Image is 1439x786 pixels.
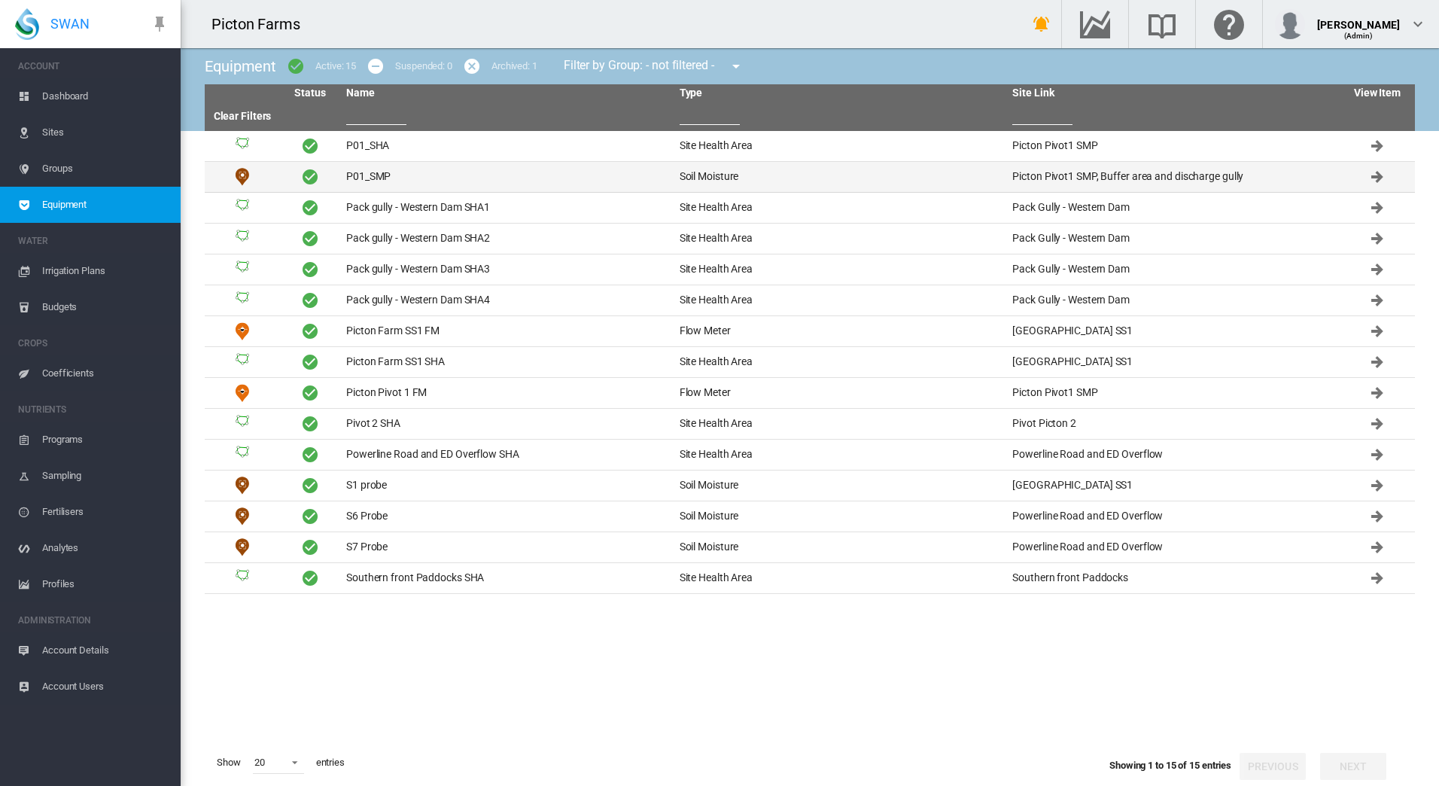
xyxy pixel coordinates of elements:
[674,409,1007,439] td: Site Health Area
[674,162,1007,192] td: Soil Moisture
[301,322,319,340] span: Active
[205,440,280,470] td: Site Health Area
[1275,9,1305,39] img: profile.jpg
[214,110,272,122] a: Clear Filters
[491,59,537,73] div: Archived: 1
[1362,316,1392,346] button: Click to go to equipment
[1368,415,1386,433] md-icon: Click to go to equipment
[151,15,169,33] md-icon: icon-pin
[205,532,1415,563] tr: Soil Moisture S7 Probe Soil Moisture Powerline Road and ED Overflow Click to go to equipment
[1033,15,1051,33] md-icon: icon-bell-ring
[340,440,674,470] td: Powerline Road and ED Overflow SHA
[205,501,280,532] td: Soil Moisture
[50,14,90,33] span: SWAN
[233,507,251,526] img: 11.svg
[233,384,251,402] img: 9.svg
[18,398,169,422] span: NUTRIENTS
[42,669,169,705] span: Account Users
[301,538,319,556] span: Active
[205,285,1415,316] tr: Site Health Area Pack gully - Western Dam SHA4 Site Health Area Pack Gully - Western Dam Click to...
[233,168,251,186] img: 11.svg
[463,57,481,75] md-icon: icon-cancel
[1006,440,1340,470] td: Powerline Road and ED Overflow
[1368,477,1386,495] md-icon: Click to go to equipment
[1362,131,1392,161] button: Click to go to equipment
[1368,291,1386,309] md-icon: Click to go to equipment
[301,507,319,526] span: Active
[301,353,319,371] span: Active
[42,422,169,458] span: Programs
[1368,230,1386,248] md-icon: Click to go to equipment
[1362,254,1392,285] button: Click to go to equipment
[674,285,1007,315] td: Site Health Area
[205,347,280,377] td: Site Health Area
[1362,532,1392,562] button: Click to go to equipment
[340,131,674,161] td: P01_SHA
[205,254,280,285] td: Site Health Area
[340,347,674,377] td: Picton Farm SS1 SHA
[1317,11,1400,26] div: [PERSON_NAME]
[674,501,1007,532] td: Soil Moisture
[1211,15,1247,33] md-icon: Click here for help
[18,608,169,632] span: ADMINISTRATION
[674,131,1007,161] td: Site Health Area
[1362,162,1392,192] button: Click to go to equipment
[1368,260,1386,279] md-icon: Click to go to equipment
[1077,15,1113,33] md-icon: Go to the Data Hub
[42,78,169,114] span: Dashboard
[1006,224,1340,254] td: Pack Gully - Western Dam
[1006,285,1340,315] td: Pack Gully - Western Dam
[233,415,251,433] img: 3.svg
[205,563,1415,594] tr: Site Health Area Southern front Paddocks SHA Site Health Area Southern front Paddocks Click to go...
[18,229,169,253] span: WATER
[42,458,169,494] span: Sampling
[1368,384,1386,402] md-icon: Click to go to equipment
[1344,32,1374,40] span: (Admin)
[1006,532,1340,562] td: Powerline Road and ED Overflow
[1368,353,1386,371] md-icon: Click to go to equipment
[674,532,1007,562] td: Soil Moisture
[340,378,674,408] td: Picton Pivot 1 FM
[1006,563,1340,593] td: Southern front Paddocks
[395,59,452,73] div: Suspended: 0
[1368,168,1386,186] md-icon: Click to go to equipment
[42,114,169,151] span: Sites
[233,199,251,217] img: 3.svg
[211,750,247,775] span: Show
[1362,409,1392,439] button: Click to go to equipment
[1362,224,1392,254] button: Click to go to equipment
[42,530,169,566] span: Analytes
[1109,760,1231,771] span: Showing 1 to 15 of 15 entries
[205,532,280,562] td: Soil Moisture
[233,446,251,464] img: 3.svg
[1006,347,1340,377] td: [GEOGRAPHIC_DATA] SS1
[1340,84,1415,102] th: View Item
[340,316,674,346] td: Picton Farm SS1 FM
[301,477,319,495] span: Active
[674,316,1007,346] td: Flow Meter
[294,87,325,99] a: Status
[1006,501,1340,532] td: Powerline Road and ED Overflow
[340,501,674,532] td: S6 Probe
[1368,137,1386,155] md-icon: Click to go to equipment
[674,347,1007,377] td: Site Health Area
[340,409,674,439] td: Pivot 2 SHA
[301,569,319,587] span: Active
[205,254,1415,285] tr: Site Health Area Pack gully - Western Dam SHA3 Site Health Area Pack Gully - Western Dam Click to...
[233,477,251,495] img: 11.svg
[205,285,280,315] td: Site Health Area
[674,563,1007,593] td: Site Health Area
[340,224,674,254] td: Pack gully - Western Dam SHA2
[340,162,674,192] td: P01_SMP
[1362,563,1392,593] button: Click to go to equipment
[42,253,169,289] span: Irrigation Plans
[42,289,169,325] span: Budgets
[674,254,1007,285] td: Site Health Area
[15,8,39,40] img: SWAN-Landscape-Logo-Colour-drop.png
[1006,84,1340,102] th: Site Link
[301,137,319,155] span: Active
[233,230,251,248] img: 3.svg
[301,199,319,217] span: Active
[1006,409,1340,439] td: Pivot Picton 2
[205,162,1415,193] tr: Soil Moisture P01_SMP Soil Moisture Picton Pivot1 SMP, Buffer area and discharge gully Click to g...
